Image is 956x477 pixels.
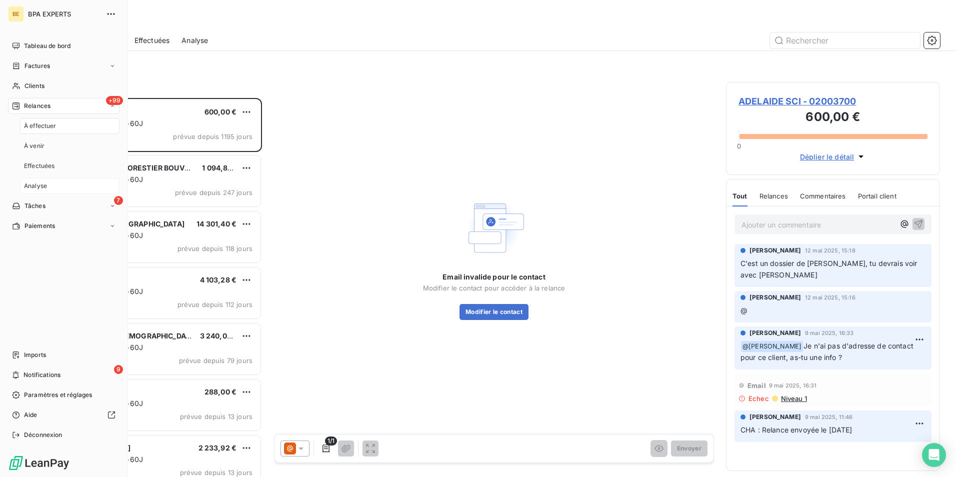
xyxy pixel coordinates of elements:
span: Relances [759,192,788,200]
span: prévue depuis 1195 jours [173,132,252,140]
span: Echec [748,394,769,402]
span: 12 mai 2025, 15:18 [805,247,855,253]
span: @ [740,306,747,314]
span: Notifications [23,370,60,379]
span: 2 233,92 € [198,443,237,452]
button: Envoyer [671,440,707,456]
span: Analyse [24,181,47,190]
span: À venir [24,141,44,150]
span: 600,00 € [204,107,236,116]
span: Commentaires [800,192,846,200]
span: Imports [24,350,46,359]
div: grid [48,98,262,477]
span: 9 mai 2025, 16:31 [769,382,817,388]
span: À effectuer [24,121,56,130]
span: prévue depuis 13 jours [180,468,252,476]
span: Analyse [181,35,208,45]
span: GROUPEMENT FORESTIER BOUVET- P [70,163,203,172]
span: 3 240,00 € [200,331,238,340]
span: [PERSON_NAME] [749,328,801,337]
span: Effectuées [24,161,55,170]
span: Tableau de bord [24,41,70,50]
span: [PERSON_NAME] [749,246,801,255]
span: Effectuées [134,35,170,45]
span: 288,00 € [204,387,236,396]
span: CENTRES DE [DEMOGRAPHIC_DATA] [70,331,197,340]
img: Empty state [462,196,526,260]
span: 1 094,80 € [202,163,239,172]
span: Je n'ai pas d'adresse de contact pour ce client, as-tu une info ? [740,341,915,362]
img: Logo LeanPay [8,455,70,471]
span: Factures [24,61,50,70]
span: C'est un dossier de [PERSON_NAME], tu devrais voir avec [PERSON_NAME] [740,259,919,279]
span: prévue depuis 13 jours [180,412,252,420]
span: Relances [24,101,50,110]
input: Rechercher [770,32,920,48]
span: 1/1 [325,436,337,445]
span: Tout [732,192,747,200]
span: 9 mai 2025, 11:46 [805,414,853,420]
span: 4 103,28 € [200,275,237,284]
div: Open Intercom Messenger [922,443,946,467]
span: prévue depuis 118 jours [177,244,252,252]
span: Déplier le détail [800,151,854,162]
span: Déconnexion [24,430,62,439]
span: Email invalide pour le contact [442,272,545,282]
div: BE [8,6,24,22]
span: [PERSON_NAME] [749,293,801,302]
span: @ [PERSON_NAME] [741,341,803,352]
span: Email [747,381,766,389]
span: Paiements [24,221,55,230]
a: Aide [8,407,119,423]
span: Portail client [858,192,896,200]
span: ADELAIDE SCI - 02003700 [738,94,927,108]
span: 14 301,40 € [196,219,236,228]
span: prévue depuis 247 jours [175,188,252,196]
h3: 600,00 € [738,108,927,128]
button: Modifier le contact [459,304,528,320]
span: +99 [106,96,123,105]
span: Niveau 1 [780,394,807,402]
span: BPA EXPERTS [28,10,100,18]
span: 12 mai 2025, 15:16 [805,294,855,300]
span: 0 [737,142,741,150]
span: 7 [114,196,123,205]
button: Déplier le détail [797,151,869,162]
span: Tâches [24,201,45,210]
span: prévue depuis 79 jours [179,356,252,364]
span: 9 [114,365,123,374]
span: [PERSON_NAME] [749,412,801,421]
span: prévue depuis 112 jours [177,300,252,308]
span: Aide [24,410,37,419]
span: Paramètres et réglages [24,390,92,399]
span: 9 mai 2025, 16:33 [805,330,854,336]
span: Clients [24,81,44,90]
span: CHA : Relance envoyée le [DATE] [740,425,852,434]
span: Modifier le contact pour accéder à la relance [423,284,565,292]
